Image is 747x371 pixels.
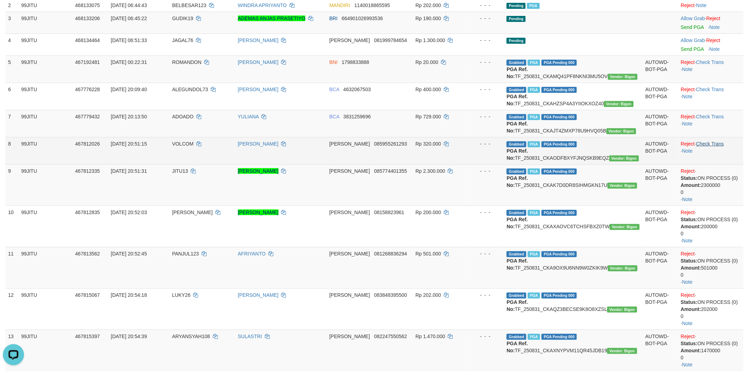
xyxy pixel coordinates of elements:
span: PGA Pending [542,293,577,299]
a: Note [682,196,693,202]
a: [PERSON_NAME] [238,292,279,298]
span: [PERSON_NAME] [329,141,370,147]
td: 99JITU [18,137,72,164]
td: AUTOWD-BOT-PGA [643,164,678,206]
td: 4 [5,34,18,55]
div: - - - [469,113,501,120]
span: Marked by aekskyline [528,114,540,120]
td: TF_250831_CKAQZ3BECSE9K8O8XZSL [504,288,643,330]
span: 467779432 [75,114,100,119]
span: Grabbed [507,293,526,299]
td: 12 [5,288,18,330]
span: ARYANSYAH108 [172,334,210,339]
span: Marked by aektoyota [527,3,539,9]
span: Rp 729.000 [416,114,441,119]
b: PGA Ref. No: [507,66,528,79]
span: Rp 501.000 [416,251,441,257]
b: Amount: [681,265,701,271]
span: Pending [507,16,526,22]
a: Note [682,279,693,285]
a: Reject [681,114,695,119]
div: - - - [469,209,501,216]
span: GUDIK19 [172,16,193,21]
span: VOLCOM [172,141,194,147]
span: [DATE] 20:13:50 [111,114,147,119]
span: Vendor URL: https://checkout31.1velocity.biz [608,74,638,80]
a: Send PGA [681,46,704,52]
span: PGA Pending [542,251,577,257]
span: Rp 190.000 [416,16,441,21]
span: Rp 320.000 [416,141,441,147]
a: Reject [681,334,695,339]
span: Rp 20.000 [416,59,438,65]
a: [PERSON_NAME] [238,87,279,92]
b: PGA Ref. No: [507,121,528,134]
span: Rp 202.000 [416,2,441,8]
span: [DATE] 20:51:31 [111,168,147,174]
b: Status: [681,341,698,346]
a: Reject [706,16,721,21]
td: 6 [5,83,18,110]
b: PGA Ref. No: [507,299,528,312]
span: Grabbed [507,169,526,175]
span: · [681,16,706,21]
span: MANDIRI [329,2,350,8]
b: Amount: [681,224,701,229]
b: Status: [681,299,698,305]
span: Vendor URL: https://checkout31.1velocity.biz [610,224,639,230]
div: - - - [469,59,501,66]
td: 99JITU [18,164,72,206]
b: Amount: [681,348,701,353]
span: [DATE] 20:51:15 [111,141,147,147]
span: [DATE] 00:22:31 [111,59,147,65]
td: · · [678,110,743,137]
div: - - - [469,2,501,9]
a: Note [696,2,707,8]
span: Rp 202.000 [416,292,441,298]
span: Pending [507,3,526,9]
span: LUKY26 [172,292,191,298]
span: Copy 1798833888 to clipboard [342,59,369,65]
td: TF_250831_CKAXAOVC6TCHSFBXZ0TW [504,206,643,247]
div: - - - [469,140,501,147]
td: 9 [5,164,18,206]
span: Rp 200.000 [416,210,441,215]
a: Note [682,362,693,367]
span: 468133075 [75,2,100,8]
a: Reject [681,87,695,92]
td: 99JITU [18,83,72,110]
b: Amount: [681,306,701,312]
div: ON PROCESS (0) 1470000 0 [681,340,741,361]
td: TF_250831_CKAXNYPVM11QR45JDB19 [504,330,643,371]
span: [DATE] 06:51:33 [111,37,147,43]
span: [PERSON_NAME] [329,168,370,174]
a: Reject [706,37,721,43]
a: [PERSON_NAME] [238,37,279,43]
a: [PERSON_NAME] [238,59,279,65]
span: Rp 1.300.000 [416,37,445,43]
span: Grabbed [507,334,526,340]
td: AUTOWD-BOT-PGA [643,110,678,137]
span: Copy 083848395500 to clipboard [374,292,407,298]
div: ON PROCESS (0) 202000 0 [681,299,741,320]
a: Check Trans [696,141,724,147]
span: · [681,37,706,43]
td: · · [678,83,743,110]
a: Check Trans [696,59,724,65]
a: Note [682,121,693,126]
td: TF_250831_CKAHZSP4A3YIIOKXOZ40 [504,83,643,110]
td: AUTOWD-BOT-PGA [643,288,678,330]
span: Copy 4632067503 to clipboard [343,87,371,92]
td: AUTOWD-BOT-PGA [643,206,678,247]
td: · [678,34,743,55]
span: 467812835 [75,210,100,215]
span: ALEGUNDOL73 [172,87,208,92]
a: Note [710,24,720,30]
a: Check Trans [696,114,724,119]
td: 99JITU [18,12,72,34]
td: AUTOWD-BOT-PGA [643,330,678,371]
span: [DATE] 20:54:39 [111,334,147,339]
td: 99JITU [18,206,72,247]
span: Marked by aekskyline [528,169,540,175]
b: Amount: [681,182,701,188]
